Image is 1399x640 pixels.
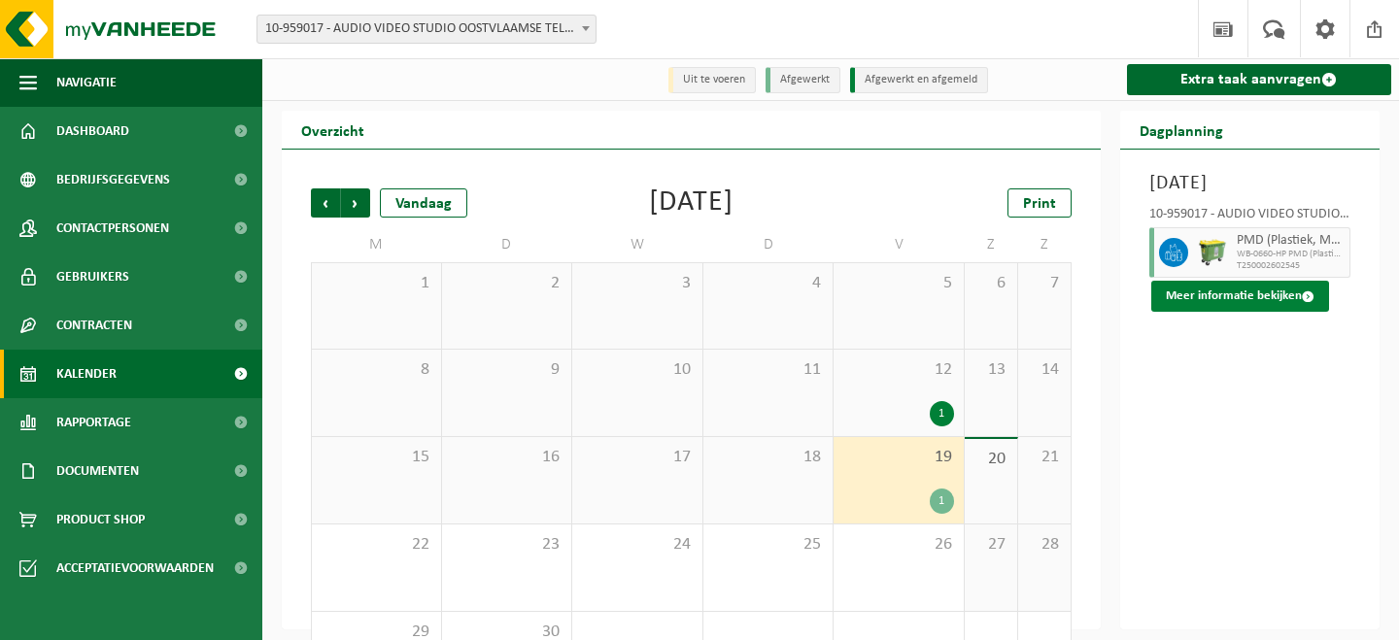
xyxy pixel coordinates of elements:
span: Contracten [56,301,132,350]
h2: Overzicht [282,111,384,149]
span: Product Shop [56,495,145,544]
span: 14 [1028,359,1061,381]
span: PMD (Plastiek, Metaal, Drankkartons) (bedrijven) [1237,233,1346,249]
span: 13 [974,359,1007,381]
span: 10-959017 - AUDIO VIDEO STUDIO OOSTVLAAMSE TELEVISIE VZW - SINT-DENIJS-WESTREM [257,16,596,43]
td: M [311,227,442,262]
span: 1 [322,273,431,294]
span: Acceptatievoorwaarden [56,544,214,592]
td: Z [965,227,1018,262]
div: [DATE] [649,188,734,218]
span: Navigatie [56,58,117,107]
li: Afgewerkt en afgemeld [850,67,988,93]
span: 5 [843,273,954,294]
span: 8 [322,359,431,381]
div: 1 [930,401,954,426]
h2: Dagplanning [1120,111,1243,149]
li: Afgewerkt [766,67,840,93]
span: Rapportage [56,398,131,447]
span: 17 [582,447,693,468]
span: 28 [1028,534,1061,556]
span: Documenten [56,447,139,495]
span: 26 [843,534,954,556]
span: Dashboard [56,107,129,155]
span: 20 [974,449,1007,470]
button: Meer informatie bekijken [1151,281,1329,312]
img: WB-0660-HPE-GN-50 [1198,238,1227,267]
span: 11 [713,359,824,381]
td: D [442,227,573,262]
span: 12 [843,359,954,381]
span: 9 [452,359,563,381]
li: Uit te voeren [668,67,756,93]
span: T250002602545 [1237,260,1346,272]
span: 24 [582,534,693,556]
td: D [703,227,835,262]
a: Print [1007,188,1072,218]
span: 25 [713,534,824,556]
span: Volgende [341,188,370,218]
div: 10-959017 - AUDIO VIDEO STUDIO OOSTVLAAMSE TELEVISIE VZW - SINT-DENIJS-WESTREM [1149,208,1351,227]
span: 16 [452,447,563,468]
span: Gebruikers [56,253,129,301]
span: WB-0660-HP PMD (Plastiek, Metaal, Drankkartons) (bedrijven) [1237,249,1346,260]
td: Z [1018,227,1072,262]
span: Print [1023,196,1056,212]
h3: [DATE] [1149,169,1351,198]
span: 27 [974,534,1007,556]
span: 2 [452,273,563,294]
span: 7 [1028,273,1061,294]
span: 4 [713,273,824,294]
span: Kalender [56,350,117,398]
span: 6 [974,273,1007,294]
span: 22 [322,534,431,556]
span: Contactpersonen [56,204,169,253]
span: Bedrijfsgegevens [56,155,170,204]
div: 1 [930,488,954,514]
div: Vandaag [380,188,467,218]
span: 15 [322,447,431,468]
span: 19 [843,447,954,468]
span: 10 [582,359,693,381]
a: Extra taak aanvragen [1127,64,1392,95]
span: 23 [452,534,563,556]
span: 3 [582,273,693,294]
td: V [834,227,965,262]
span: 21 [1028,447,1061,468]
span: 18 [713,447,824,468]
span: Vorige [311,188,340,218]
td: W [572,227,703,262]
span: 10-959017 - AUDIO VIDEO STUDIO OOSTVLAAMSE TELEVISIE VZW - SINT-DENIJS-WESTREM [256,15,597,44]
